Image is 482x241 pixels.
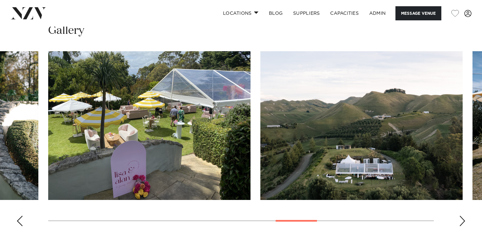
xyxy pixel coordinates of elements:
a: Capacities [325,6,364,20]
button: Message Venue [395,6,441,20]
a: SUPPLIERS [288,6,325,20]
img: nzv-logo.png [10,7,46,19]
a: BLOG [264,6,288,20]
swiper-slide: 11 / 17 [48,51,251,200]
swiper-slide: 12 / 17 [260,51,463,200]
a: ADMIN [364,6,391,20]
h2: Gallery [48,23,84,38]
a: Locations [218,6,264,20]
